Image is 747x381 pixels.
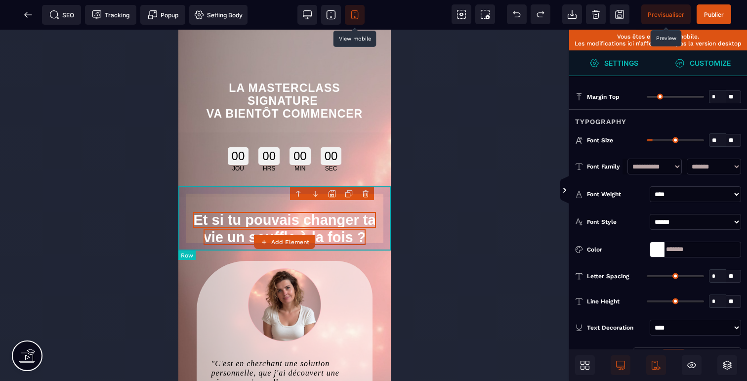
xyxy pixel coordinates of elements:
span: SEO [49,10,74,20]
span: Margin Top [587,93,620,101]
span: Font Size [587,136,613,144]
span: View components [452,4,471,24]
div: Color [587,245,646,254]
div: 00 [142,118,164,135]
span: Mobile Only [646,355,666,375]
strong: Settings [604,59,638,67]
button: Add Element [254,235,315,249]
div: Font Weight [587,189,646,199]
span: Tracking [92,10,129,20]
span: Popup [148,10,178,20]
div: Typography [569,109,747,127]
span: Screenshot [475,4,495,24]
span: Settings [569,50,658,76]
span: Open Style Manager [658,50,747,76]
b: Et si tu pouvais changer ta vie un souffle à la fois ? [15,182,197,215]
span: Open Layers [717,355,737,375]
span: Open Blocks [575,355,595,375]
strong: Add Element [271,239,309,246]
img: 34c15ee7ae26b657e95fd2971dd838f4_Copie_de_Systeme.io_Social_Media_Icons_(250_x_250_px)-2.png [70,239,143,312]
span: Setting Body [194,10,243,20]
h1: LA MASTERCLASS SIGNATURE VA BIENTÔT COMMENCER [15,47,198,95]
span: Desktop Only [611,355,630,375]
div: 00 [111,118,132,135]
span: Letter Spacing [587,272,629,280]
div: Font Style [587,217,646,227]
div: HRS [80,135,101,142]
div: JOU [49,135,71,142]
strong: Customize [690,59,731,67]
div: Font Family [587,162,622,171]
p: Vous êtes en version mobile. [574,33,742,40]
span: Hide/Show Block [682,355,702,375]
div: SEC [142,135,164,142]
span: Preview [641,4,691,24]
p: Les modifications ici n’affecterons pas la version desktop [574,40,742,47]
div: MIN [111,135,132,142]
span: Publier [704,11,724,18]
div: 00 [80,118,101,135]
span: Previsualiser [648,11,684,18]
div: Text Decoration [587,323,646,333]
span: Line Height [587,297,620,305]
div: 00 [49,118,71,135]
